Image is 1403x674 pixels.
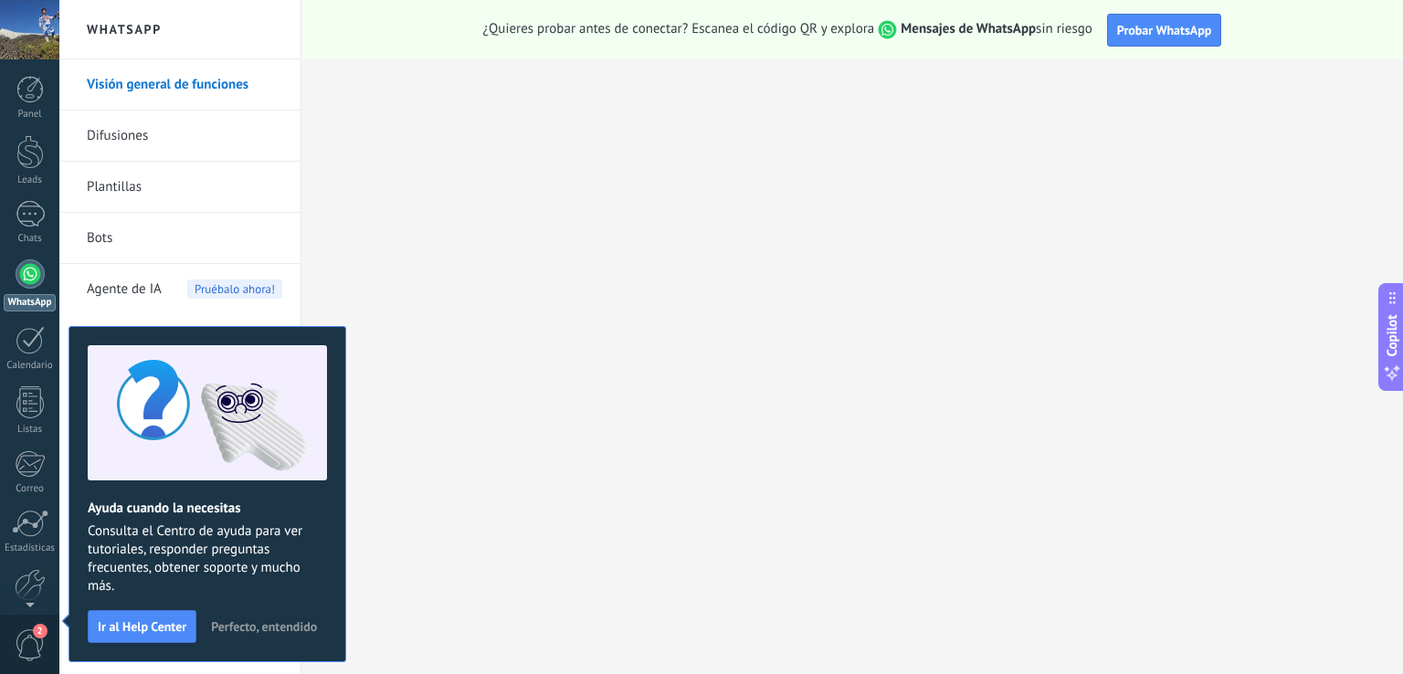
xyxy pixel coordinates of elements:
span: Ir al Help Center [98,620,186,633]
span: Consulta el Centro de ayuda para ver tutoriales, responder preguntas frecuentes, obtener soporte ... [88,522,327,595]
a: Agente de IAPruébalo ahora! [87,264,282,315]
span: Copilot [1383,315,1401,357]
div: Correo [4,483,57,495]
span: 2 [33,624,47,638]
div: WhatsApp [4,294,56,311]
li: Plantillas [59,162,301,213]
span: ¿Quieres probar antes de conectar? Escanea el código QR y explora sin riesgo [483,20,1092,39]
button: Ir al Help Center [88,610,196,643]
a: Difusiones [87,111,282,162]
li: Agente de IA [59,264,301,314]
li: Difusiones [59,111,301,162]
button: Perfecto, entendido [203,613,325,640]
span: Agente de IA [87,264,162,315]
div: Panel [4,109,57,121]
div: Listas [4,424,57,436]
a: Plantillas [87,162,282,213]
li: Bots [59,213,301,264]
div: Calendario [4,360,57,372]
a: Visión general de funciones [87,59,282,111]
div: Leads [4,174,57,186]
li: Visión general de funciones [59,59,301,111]
button: Probar WhatsApp [1107,14,1222,47]
div: Chats [4,233,57,245]
strong: Mensajes de WhatsApp [901,20,1036,37]
div: Estadísticas [4,542,57,554]
span: Perfecto, entendido [211,620,317,633]
a: Bots [87,213,282,264]
span: Pruébalo ahora! [187,279,282,299]
h2: Ayuda cuando la necesitas [88,500,327,517]
span: Probar WhatsApp [1117,22,1212,38]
